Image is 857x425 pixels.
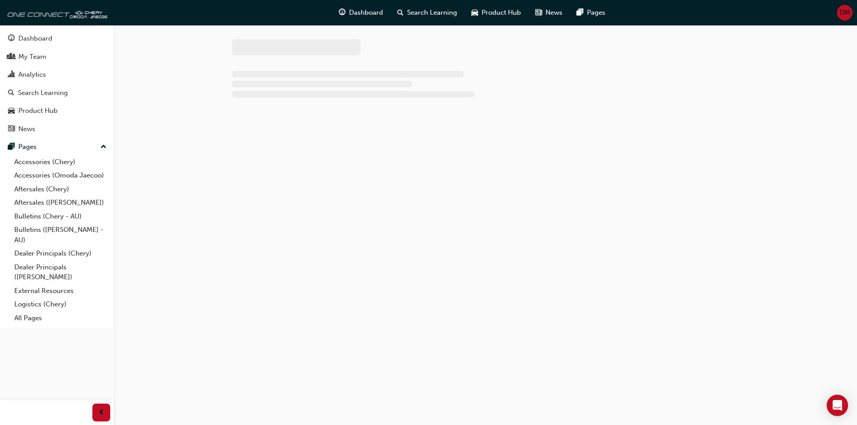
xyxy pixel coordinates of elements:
span: pages-icon [8,143,15,151]
span: Product Hub [482,8,521,18]
span: guage-icon [8,35,15,43]
button: Pages [4,139,110,155]
div: Open Intercom Messenger [827,395,848,416]
a: search-iconSearch Learning [390,4,464,22]
a: Search Learning [4,85,110,101]
a: Logistics (Chery) [11,297,110,311]
a: Dashboard [4,30,110,47]
span: news-icon [8,125,15,133]
span: Search Learning [407,8,457,18]
div: News [18,124,35,134]
a: Aftersales ([PERSON_NAME]) [11,196,110,210]
a: Aftersales (Chery) [11,182,110,196]
span: car-icon [471,7,478,18]
a: All Pages [11,311,110,325]
img: oneconnect [4,4,107,21]
a: news-iconNews [528,4,570,22]
span: people-icon [8,53,15,61]
a: Analytics [4,66,110,83]
div: Analytics [18,70,46,80]
a: Accessories (Omoda Jaecoo) [11,169,110,182]
a: External Resources [11,284,110,298]
a: My Team [4,49,110,65]
div: Product Hub [18,106,58,116]
div: My Team [18,52,46,62]
a: Bulletins ([PERSON_NAME] - AU) [11,223,110,247]
span: prev-icon [98,407,105,418]
div: Pages [18,142,37,152]
span: up-icon [100,141,107,153]
a: Dealer Principals (Chery) [11,247,110,260]
a: pages-iconPages [570,4,612,22]
span: news-icon [535,7,542,18]
span: pages-icon [577,7,583,18]
span: car-icon [8,107,15,115]
a: car-iconProduct Hub [464,4,528,22]
div: Dashboard [18,33,52,44]
a: Product Hub [4,103,110,119]
a: Bulletins (Chery - AU) [11,210,110,223]
a: Dealer Principals ([PERSON_NAME]) [11,260,110,284]
span: Pages [587,8,605,18]
button: DashboardMy TeamAnalyticsSearch LearningProduct HubNews [4,29,110,139]
span: chart-icon [8,71,15,79]
span: Dashboard [349,8,383,18]
a: guage-iconDashboard [332,4,390,22]
span: search-icon [397,7,404,18]
a: News [4,121,110,137]
span: search-icon [8,89,14,97]
span: DM [840,8,850,18]
span: guage-icon [339,7,345,18]
a: Accessories (Chery) [11,155,110,169]
span: News [545,8,562,18]
div: Search Learning [18,88,68,98]
button: DM [837,5,853,21]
